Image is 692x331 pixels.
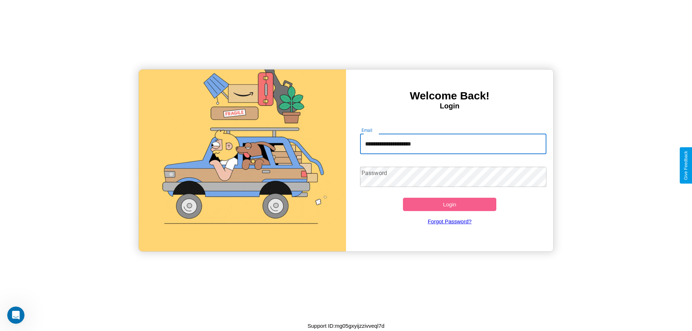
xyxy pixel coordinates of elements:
h3: Welcome Back! [346,90,553,102]
h4: Login [346,102,553,110]
button: Login [403,198,496,211]
p: Support ID: mg05gxyijzzivveql7d [307,321,384,331]
a: Forgot Password? [356,211,543,232]
img: gif [139,70,346,251]
label: Email [361,127,373,133]
iframe: Intercom live chat [7,307,25,324]
div: Give Feedback [683,151,688,180]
